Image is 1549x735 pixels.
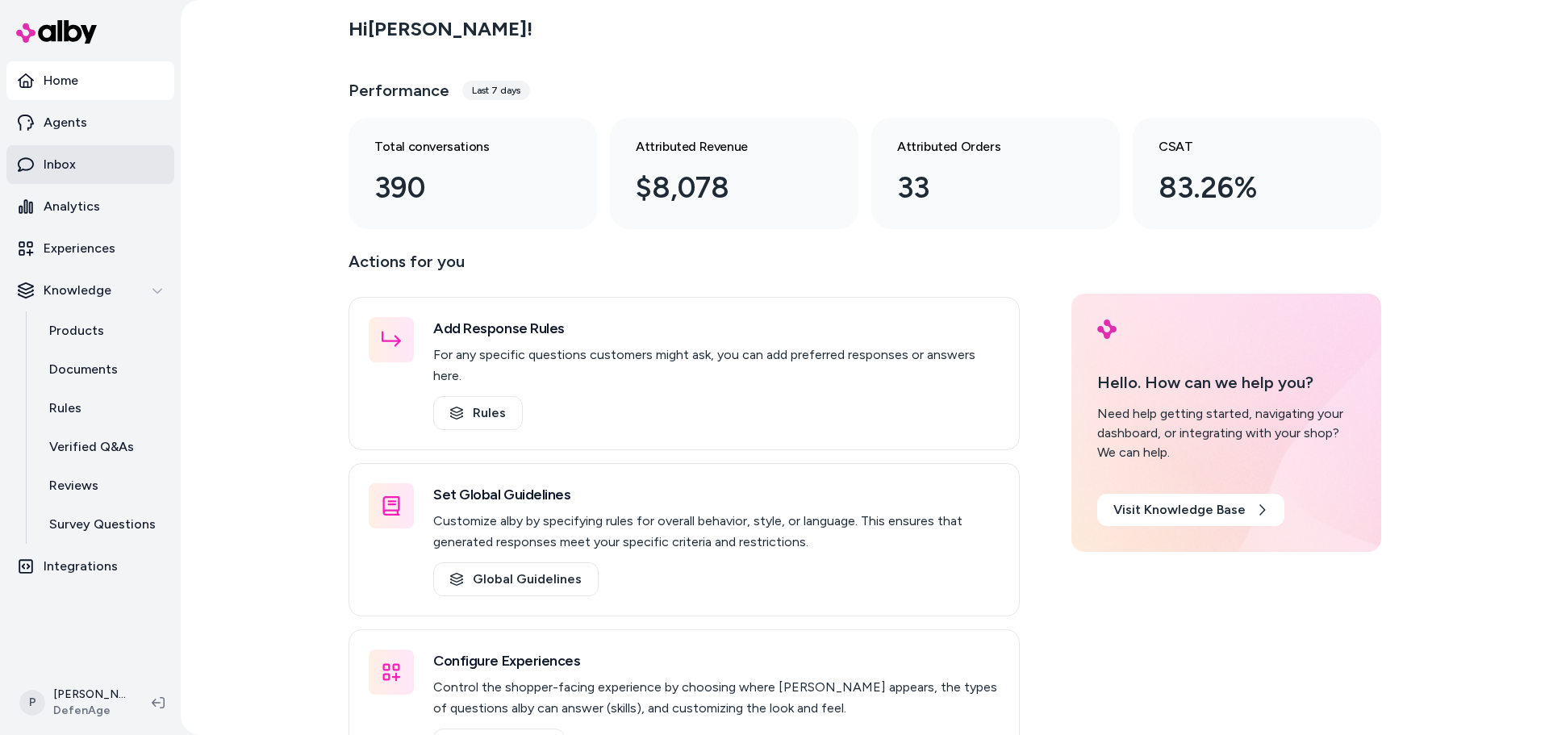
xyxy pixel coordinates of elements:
[6,145,174,184] a: Inbox
[33,428,174,466] a: Verified Q&As
[53,687,126,703] p: [PERSON_NAME]
[374,137,545,157] h3: Total conversations
[636,137,807,157] h3: Attributed Revenue
[433,562,599,596] a: Global Guidelines
[49,437,134,457] p: Verified Q&As
[33,466,174,505] a: Reviews
[33,311,174,350] a: Products
[897,166,1068,210] div: 33
[49,360,118,379] p: Documents
[44,281,111,300] p: Knowledge
[1097,494,1284,526] a: Visit Knowledge Base
[433,396,523,430] a: Rules
[462,81,530,100] div: Last 7 days
[6,61,174,100] a: Home
[433,511,1000,553] p: Customize alby by specifying rules for overall behavior, style, or language. This ensures that ge...
[1097,319,1117,339] img: alby Logo
[6,547,174,586] a: Integrations
[33,505,174,544] a: Survey Questions
[349,118,597,229] a: Total conversations 390
[49,515,156,534] p: Survey Questions
[610,118,858,229] a: Attributed Revenue $8,078
[10,677,139,729] button: P[PERSON_NAME]DefenAge
[1097,370,1355,395] p: Hello. How can we help you?
[49,321,104,340] p: Products
[44,557,118,576] p: Integrations
[433,649,1000,672] h3: Configure Experiences
[33,389,174,428] a: Rules
[6,187,174,226] a: Analytics
[433,677,1000,719] p: Control the shopper-facing experience by choosing where [PERSON_NAME] appears, the types of quest...
[33,350,174,389] a: Documents
[1159,166,1330,210] div: 83.26%
[433,483,1000,506] h3: Set Global Guidelines
[349,79,449,102] h3: Performance
[871,118,1120,229] a: Attributed Orders 33
[349,17,532,41] h2: Hi [PERSON_NAME] !
[19,690,45,716] span: P
[44,113,87,132] p: Agents
[16,20,97,44] img: alby Logo
[897,137,1068,157] h3: Attributed Orders
[433,345,1000,386] p: For any specific questions customers might ask, you can add preferred responses or answers here.
[374,166,545,210] div: 390
[433,317,1000,340] h3: Add Response Rules
[49,399,81,418] p: Rules
[1097,404,1355,462] div: Need help getting started, navigating your dashboard, or integrating with your shop? We can help.
[1159,137,1330,157] h3: CSAT
[6,103,174,142] a: Agents
[6,271,174,310] button: Knowledge
[44,239,115,258] p: Experiences
[636,166,807,210] div: $8,078
[349,248,1020,287] p: Actions for you
[44,155,76,174] p: Inbox
[49,476,98,495] p: Reviews
[6,229,174,268] a: Experiences
[44,197,100,216] p: Analytics
[1133,118,1381,229] a: CSAT 83.26%
[53,703,126,719] span: DefenAge
[44,71,78,90] p: Home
